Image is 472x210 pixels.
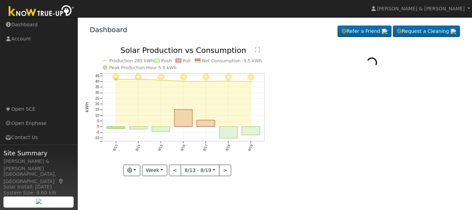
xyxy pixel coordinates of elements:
[382,29,387,34] img: retrieve
[3,189,74,197] div: System Size: 9.60 kW
[58,179,64,184] a: Map
[3,148,74,158] span: Site Summary
[90,26,128,34] a: Dashboard
[377,6,465,11] span: [PERSON_NAME] & [PERSON_NAME]
[5,4,78,19] img: Know True-Up
[451,29,456,34] img: retrieve
[338,26,391,37] a: Refer a Friend
[3,158,74,172] div: [PERSON_NAME] & [PERSON_NAME]
[36,199,41,204] img: retrieve
[3,183,74,191] div: Solar Install: [DATE]
[393,26,460,37] a: Request a Cleaning
[3,171,74,185] div: [GEOGRAPHIC_DATA], [GEOGRAPHIC_DATA]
